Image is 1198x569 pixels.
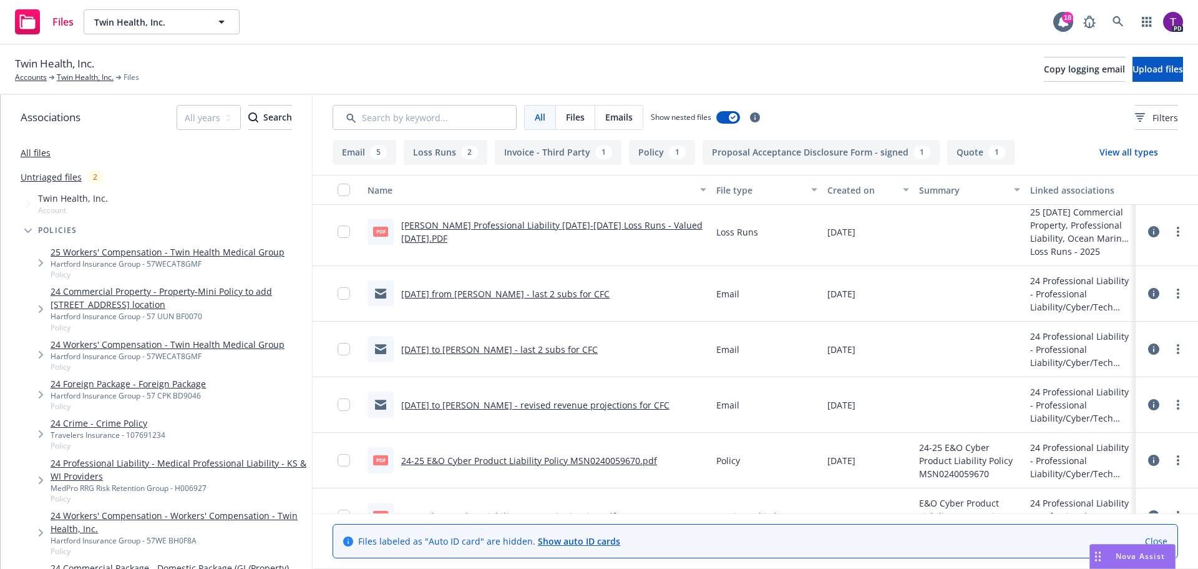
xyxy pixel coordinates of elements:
button: View all types [1079,140,1178,165]
div: 18 [1062,12,1073,23]
span: Policy [716,454,740,467]
button: Created on [822,175,915,205]
span: Nova Assist [1116,551,1165,562]
div: 1 [669,146,686,159]
button: Policy [629,140,695,165]
span: Show nested files [651,112,711,122]
span: 24-25 E&O Cyber Product Liability Policy MSN0240059670 [919,441,1020,480]
a: more [1171,508,1186,523]
button: Upload files [1132,57,1183,82]
div: Travelers Insurance - 107691234 [51,430,165,440]
button: Invoice - Third Party [495,140,621,165]
span: Policies [38,227,77,234]
span: Filters [1135,111,1178,124]
span: Files [566,111,585,124]
button: Linked associations [1025,175,1136,205]
button: Proposal Acceptance Disclosure Form - signed [703,140,940,165]
a: 24-25 E&O Cyber Product Liability Policy MSN0240059670.pdf [401,455,657,467]
a: 24 Crime - Crime Policy [51,417,165,430]
span: [DATE] [827,225,855,239]
button: SearchSearch [248,105,292,130]
span: [DATE] [827,343,855,356]
a: Search [1106,9,1131,34]
input: Toggle Row Selected [338,454,350,467]
span: Policy [51,269,285,280]
input: Search by keyword... [333,105,517,130]
div: Name [368,184,693,197]
div: 24 Professional Liability - Professional Liability/Cyber/Tech E&O [1030,385,1131,425]
input: Toggle Row Selected [338,510,350,522]
div: 24 Professional Liability - Professional Liability/Cyber/Tech E&O [1030,441,1131,480]
div: Hartford Insurance Group - 57 UUN BF0070 [51,311,307,322]
span: Invoice - Third Party [716,510,800,523]
div: 1 [913,146,930,159]
svg: Search [248,112,258,122]
button: Email [333,140,396,165]
div: Loss Runs - 2025 [1030,245,1131,258]
a: Accounts [15,72,47,83]
div: Drag to move [1090,545,1106,568]
button: Loss Runs [404,140,487,165]
a: [DATE] to [PERSON_NAME] - revised revenue projections for CFC [401,399,670,411]
input: Toggle Row Selected [338,225,350,238]
div: Linked associations [1030,184,1131,197]
button: Filters [1135,105,1178,130]
span: [DATE] [827,510,855,523]
div: MedPro RRG Risk Retention Group - H006927 [51,483,307,493]
div: 24 Professional Liability - Professional Liability/Cyber/Tech E&O [1030,330,1131,369]
span: [DATE] [827,287,855,300]
div: Hartford Insurance Group - 57WE BH0F8A [51,535,307,546]
a: Show auto ID cards [538,535,620,547]
div: Summary [919,184,1006,197]
a: Close [1145,535,1167,548]
span: Account [38,205,108,215]
div: 2 [461,146,478,159]
button: Twin Health, Inc. [84,9,240,34]
a: more [1171,224,1186,239]
div: 1 [988,146,1005,159]
div: 25 [DATE] Commercial Property, Professional Liability, Ocean Marine / Cargo, Hired and Non-Owned ... [1030,205,1131,245]
span: Policy [51,546,307,557]
span: [DATE] [827,398,855,412]
a: Files [10,4,79,39]
a: more [1171,397,1186,412]
div: Created on [827,184,896,197]
a: Twin Health, Inc. [57,72,114,83]
a: Switch app [1134,9,1159,34]
div: 5 [370,146,387,159]
span: Email [716,398,739,412]
span: Files [52,17,74,27]
a: Report a Bug [1077,9,1102,34]
span: Upload files [1132,63,1183,75]
div: Hartford Insurance Group - 57WECAT8GMF [51,259,285,269]
button: Copy logging email [1044,57,1125,82]
span: pdf [373,511,388,520]
span: Associations [21,109,80,126]
span: Twin Health, Inc. [15,56,94,72]
div: 24 Professional Liability - Professional Liability/Cyber/Tech E&O [1030,274,1131,314]
input: Toggle Row Selected [338,287,350,300]
img: photo [1163,12,1183,32]
input: Toggle Row Selected [338,398,350,411]
span: Email [716,287,739,300]
div: 1 [595,146,612,159]
button: File type [711,175,822,205]
a: [DATE] to [PERSON_NAME] - last 2 subs for CFC [401,344,598,355]
a: All files [21,147,51,159]
a: more [1171,453,1186,468]
span: Copy logging email [1044,63,1125,75]
a: 25 Workers' Compensation - Twin Health Medical Group [51,245,285,259]
a: more [1171,286,1186,301]
span: E&O Cyber Product Liability CRC Carrier invoice [919,497,1020,536]
span: Filters [1152,111,1178,124]
a: 24 Professional Liability - Medical Professional Liability - KS & WI Providers [51,457,307,483]
div: Hartford Insurance Group - 57 CPK BD9046 [51,390,206,401]
span: Policy [51,440,165,451]
div: File type [716,184,803,197]
div: Search [248,106,292,129]
span: [DATE] [827,454,855,467]
input: Toggle Row Selected [338,343,350,355]
a: 24 Foreign Package - Foreign Package [51,377,206,390]
span: Twin Health, Inc. [94,16,202,29]
a: [DATE] from [PERSON_NAME] - last 2 subs for CFC [401,288,610,300]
